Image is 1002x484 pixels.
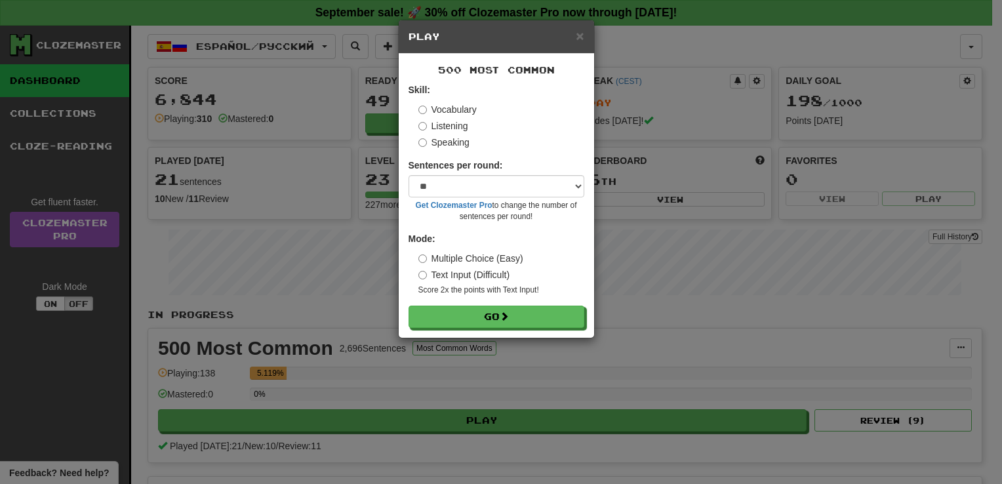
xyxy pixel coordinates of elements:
[418,254,427,263] input: Multiple Choice (Easy)
[418,285,584,296] small: Score 2x the points with Text Input !
[418,252,523,265] label: Multiple Choice (Easy)
[438,64,555,75] span: 500 Most Common
[418,268,510,281] label: Text Input (Difficult)
[409,159,503,172] label: Sentences per round:
[418,138,427,147] input: Speaking
[409,200,584,222] small: to change the number of sentences per round!
[418,136,470,149] label: Speaking
[409,30,584,43] h5: Play
[418,122,427,131] input: Listening
[416,201,492,210] a: Get Clozemaster Pro
[576,29,584,43] button: Close
[409,85,430,95] strong: Skill:
[418,119,468,132] label: Listening
[418,103,477,116] label: Vocabulary
[409,233,435,244] strong: Mode:
[418,106,427,114] input: Vocabulary
[418,271,427,279] input: Text Input (Difficult)
[409,306,584,328] button: Go
[576,28,584,43] span: ×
